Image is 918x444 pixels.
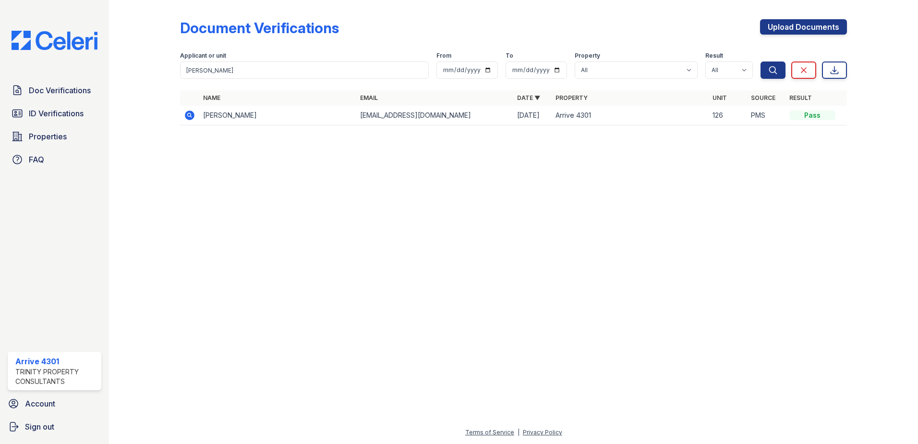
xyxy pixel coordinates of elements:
span: Sign out [25,421,54,432]
a: Email [360,94,378,101]
label: To [506,52,513,60]
a: Name [203,94,220,101]
a: FAQ [8,150,101,169]
span: FAQ [29,154,44,165]
label: Result [705,52,723,60]
label: From [436,52,451,60]
div: Arrive 4301 [15,356,97,367]
span: Account [25,398,55,409]
td: 126 [709,106,747,125]
div: Document Verifications [180,19,339,37]
a: Doc Verifications [8,81,101,100]
div: | [518,429,519,436]
img: CE_Logo_Blue-a8612792a0a2168367f1c8372b55b34899dd931a85d93a1a3d3e32e68fde9ad4.png [4,31,105,50]
a: Result [789,94,812,101]
a: Terms of Service [465,429,514,436]
a: Account [4,394,105,413]
td: [EMAIL_ADDRESS][DOMAIN_NAME] [356,106,513,125]
a: Upload Documents [760,19,847,35]
label: Property [575,52,600,60]
span: Doc Verifications [29,85,91,96]
a: Unit [713,94,727,101]
td: [PERSON_NAME] [199,106,356,125]
input: Search by name, email, or unit number [180,62,429,79]
td: [DATE] [513,106,552,125]
label: Applicant or unit [180,52,226,60]
a: Date ▼ [517,94,540,101]
a: ID Verifications [8,104,101,123]
a: Privacy Policy [523,429,562,436]
td: Arrive 4301 [552,106,709,125]
a: Properties [8,127,101,146]
span: Properties [29,131,67,142]
div: Trinity Property Consultants [15,367,97,386]
div: Pass [789,111,835,120]
a: Source [751,94,775,101]
td: PMS [747,106,785,125]
a: Property [556,94,588,101]
a: Sign out [4,417,105,436]
span: ID Verifications [29,108,84,119]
